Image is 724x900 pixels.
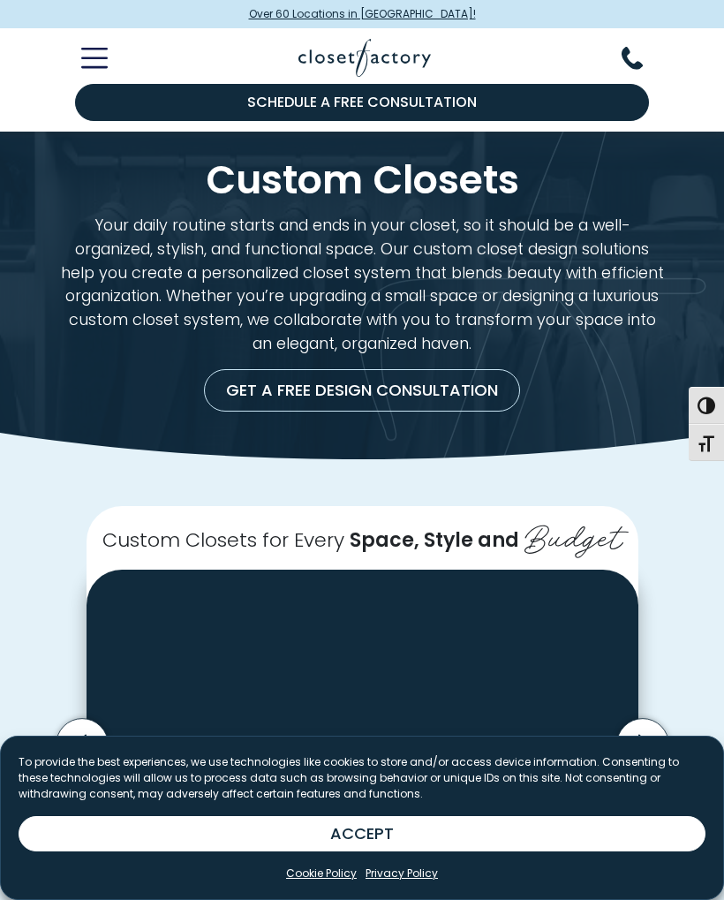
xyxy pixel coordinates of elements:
button: Toggle Mobile Menu [60,48,108,69]
p: To provide the best experiences, we use technologies like cookies to store and/or access device i... [19,754,705,802]
button: Phone Number [622,47,664,70]
button: Toggle Font size [689,424,724,461]
a: Get a Free Design Consultation [204,369,520,412]
span: Space, Style and [350,526,519,554]
a: Schedule a Free Consultation [75,84,649,121]
button: Next slide [611,713,675,776]
span: Budget [524,510,622,559]
a: Cookie Policy [286,866,357,881]
button: Toggle High Contrast [689,387,724,424]
span: Custom Closets for Every [102,526,344,554]
h1: Custom Closets [60,160,664,200]
p: Your daily routine starts and ends in your closet, so it should be a well-organized, stylish, and... [60,214,664,355]
button: Previous slide [50,713,114,776]
span: Over 60 Locations in [GEOGRAPHIC_DATA]! [249,6,476,22]
img: Closet Factory Logo [298,39,431,77]
button: ACCEPT [19,816,705,851]
a: Privacy Policy [366,866,438,881]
